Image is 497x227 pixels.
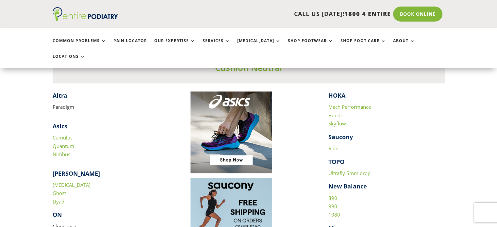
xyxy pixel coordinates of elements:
[393,7,442,22] a: Book Online
[143,10,391,18] p: CALL US [DATE]!
[53,7,118,21] img: logo (1)
[328,211,340,218] a: 1080
[328,104,371,110] a: Mach Performance
[328,133,353,141] strong: Saucony
[340,39,386,53] a: Shop Foot Care
[53,91,67,99] strong: Altra
[53,134,73,141] a: Cumulus
[191,91,272,173] img: Image to click to buy ASIC shoes online
[328,91,345,99] strong: HOKA
[328,182,367,190] strong: New Balance
[53,103,169,111] p: Paradigm
[53,54,85,68] a: Locations
[344,10,391,18] span: 1800 4 ENTIRE
[53,122,67,130] strong: Asics
[328,158,344,166] strong: TOPO
[328,112,342,119] a: Bondi
[53,198,64,205] a: Dyad
[53,190,66,196] a: Ghost
[53,16,118,22] a: Entire Podiatry
[328,120,346,127] a: Skyflow
[328,203,337,209] a: 990
[328,195,337,201] a: 890
[288,39,333,53] a: Shop Footwear
[53,39,106,53] a: Common Problems
[328,170,371,176] a: Ultrafly 5mm drop
[53,170,100,177] strong: [PERSON_NAME]
[154,39,195,53] a: Our Expertise
[328,145,338,152] a: Ride
[53,182,91,188] a: [MEDICAL_DATA]
[53,62,445,77] h3: Cushion Neutral
[237,39,281,53] a: [MEDICAL_DATA]
[203,39,230,53] a: Services
[393,39,415,53] a: About
[53,143,74,149] a: Quantum
[113,39,147,53] a: Pain Locator
[53,151,70,157] a: Nimbus
[53,91,169,103] h4: ​
[53,211,62,219] strong: ON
